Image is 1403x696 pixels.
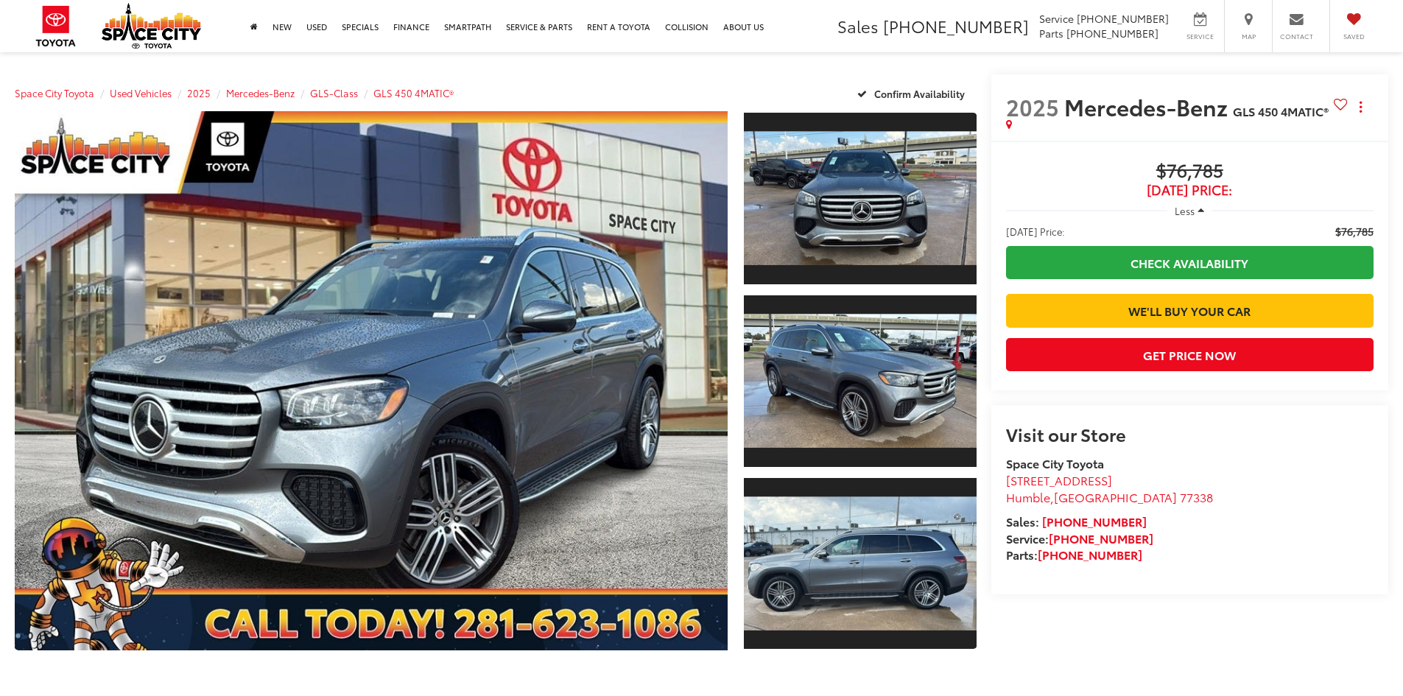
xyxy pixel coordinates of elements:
a: [STREET_ADDRESS] Humble,[GEOGRAPHIC_DATA] 77338 [1006,471,1213,505]
span: Service [1184,32,1217,41]
button: Actions [1348,94,1374,119]
span: Service [1039,11,1074,26]
a: Expand Photo 1 [744,111,977,286]
a: [PHONE_NUMBER] [1038,546,1142,563]
img: 2025 Mercedes-Benz GLS-Class GLS 450 4MATIC® [741,132,978,265]
span: [PHONE_NUMBER] [883,14,1029,38]
a: Used Vehicles [110,86,172,99]
strong: Space City Toyota [1006,454,1104,471]
a: Space City Toyota [15,86,94,99]
span: Humble [1006,488,1050,505]
span: , [1006,488,1213,505]
span: Confirm Availability [874,87,965,100]
span: [PHONE_NUMBER] [1077,11,1169,26]
button: Confirm Availability [849,80,977,106]
button: Get Price Now [1006,338,1374,371]
span: [PHONE_NUMBER] [1066,26,1158,41]
span: dropdown dots [1360,101,1362,113]
strong: Parts: [1006,546,1142,563]
span: Sales [837,14,879,38]
span: [DATE] Price: [1006,224,1065,239]
span: [STREET_ADDRESS] [1006,471,1112,488]
a: GLS 450 4MATIC® [373,86,454,99]
a: Expand Photo 2 [744,294,977,468]
a: 2025 [187,86,211,99]
span: Map [1232,32,1265,41]
span: Less [1175,204,1195,217]
img: 2025 Mercedes-Benz GLS-Class GLS 450 4MATIC® [741,314,978,448]
button: Less [1167,197,1212,224]
a: GLS-Class [310,86,358,99]
span: 77338 [1180,488,1213,505]
strong: Service: [1006,530,1153,546]
a: Mercedes-Benz [226,86,295,99]
h2: Visit our Store [1006,424,1374,443]
a: Expand Photo 0 [15,111,728,650]
img: Space City Toyota [102,3,201,49]
a: We'll Buy Your Car [1006,294,1374,327]
img: 2025 Mercedes-Benz GLS-Class GLS 450 4MATIC® [741,496,978,630]
img: 2025 Mercedes-Benz GLS-Class GLS 450 4MATIC® [7,108,734,653]
a: [PHONE_NUMBER] [1049,530,1153,546]
a: Check Availability [1006,246,1374,279]
span: $76,785 [1335,224,1374,239]
span: [GEOGRAPHIC_DATA] [1054,488,1177,505]
span: Mercedes-Benz [1064,91,1233,122]
span: Parts [1039,26,1063,41]
span: [DATE] Price: [1006,183,1374,197]
span: Saved [1337,32,1370,41]
span: Contact [1280,32,1313,41]
a: [PHONE_NUMBER] [1042,513,1147,530]
a: Expand Photo 3 [744,477,977,651]
span: GLS 450 4MATIC® [1233,102,1329,119]
span: $76,785 [1006,161,1374,183]
span: Sales: [1006,513,1039,530]
span: 2025 [1006,91,1059,122]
